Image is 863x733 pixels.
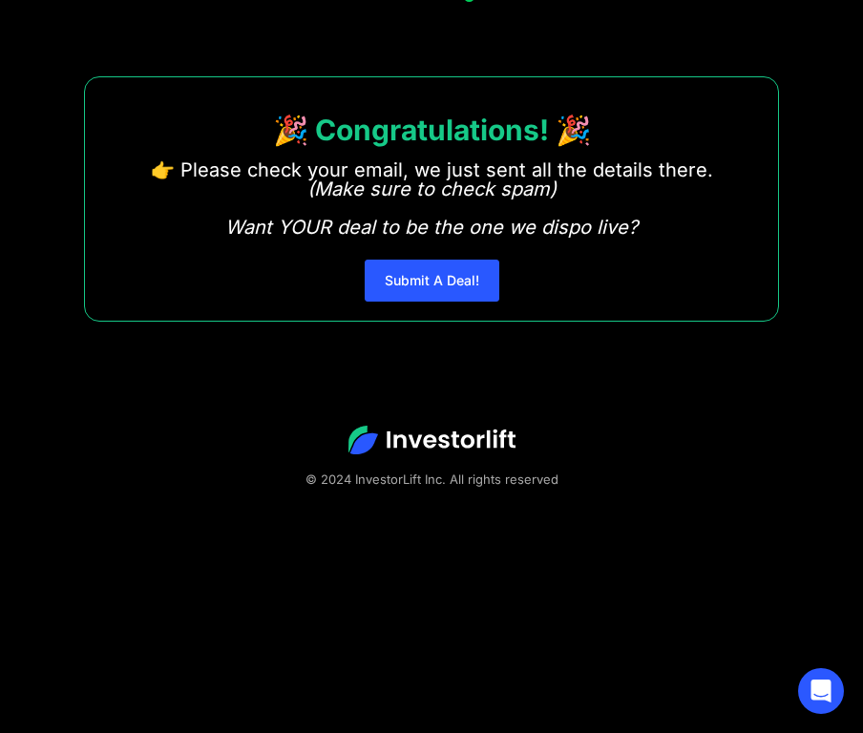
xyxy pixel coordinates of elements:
strong: 🎉 Congratulations! 🎉 [273,113,591,147]
div: © 2024 InvestorLift Inc. All rights reserved [67,470,796,489]
div: Open Intercom Messenger [798,668,844,714]
p: 👉 Please check your email, we just sent all the details there. ‍ [151,160,713,237]
em: (Make sure to check spam) Want YOUR deal to be the one we dispo live? [225,178,638,239]
a: Submit A Deal! [365,260,499,302]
